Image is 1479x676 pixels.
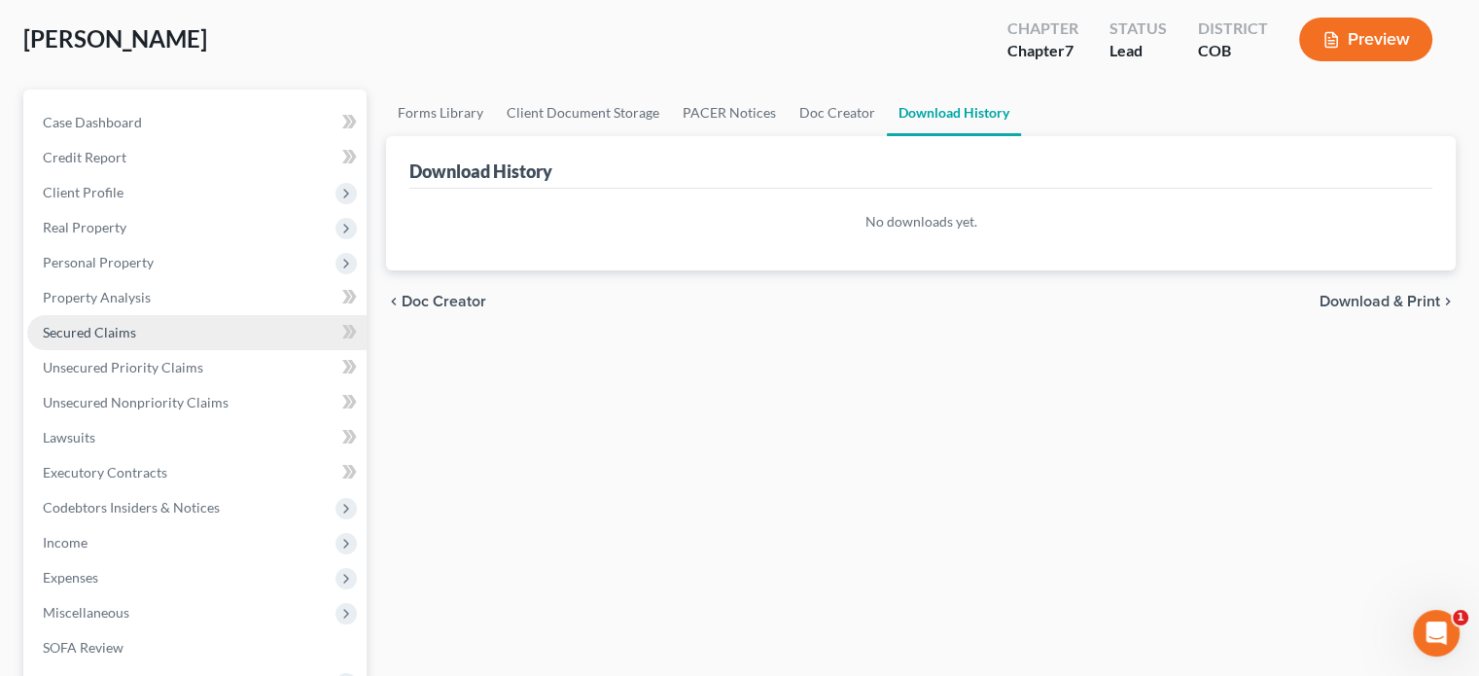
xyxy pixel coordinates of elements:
span: Expenses [43,569,98,586]
span: Executory Contracts [43,464,167,480]
span: Real Property [43,219,126,235]
span: Case Dashboard [43,114,142,130]
a: Forms Library [386,89,495,136]
a: Unsecured Nonpriority Claims [27,385,367,420]
a: Download History [887,89,1021,136]
span: Miscellaneous [43,604,129,621]
div: COB [1198,40,1268,62]
a: Doc Creator [788,89,887,136]
i: chevron_left [386,294,402,309]
div: Download History [409,160,552,183]
span: Lawsuits [43,429,95,445]
a: Executory Contracts [27,455,367,490]
span: Unsecured Nonpriority Claims [43,394,229,410]
span: 7 [1065,41,1074,59]
div: Status [1109,18,1167,40]
button: Download & Print chevron_right [1320,294,1456,309]
span: Income [43,534,88,551]
span: Property Analysis [43,289,151,305]
a: Lawsuits [27,420,367,455]
span: Credit Report [43,149,126,165]
span: SOFA Review [43,639,123,656]
span: 1 [1453,610,1468,625]
a: Case Dashboard [27,105,367,140]
div: Lead [1109,40,1167,62]
span: Client Profile [43,184,123,200]
a: Property Analysis [27,280,367,315]
button: chevron_left Doc Creator [386,294,486,309]
div: Chapter [1007,40,1078,62]
span: Unsecured Priority Claims [43,359,203,375]
a: SOFA Review [27,630,367,665]
a: Credit Report [27,140,367,175]
span: Doc Creator [402,294,486,309]
span: Download & Print [1320,294,1440,309]
a: Secured Claims [27,315,367,350]
span: [PERSON_NAME] [23,24,207,53]
span: Personal Property [43,254,154,270]
span: Codebtors Insiders & Notices [43,499,220,516]
a: Unsecured Priority Claims [27,350,367,385]
a: PACER Notices [671,89,788,136]
p: No downloads yet. [409,212,1432,231]
a: Client Document Storage [495,89,671,136]
button: Preview [1299,18,1432,61]
div: District [1198,18,1268,40]
iframe: Intercom live chat [1413,610,1460,657]
div: Chapter [1007,18,1078,40]
i: chevron_right [1440,294,1456,309]
span: Secured Claims [43,324,136,340]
